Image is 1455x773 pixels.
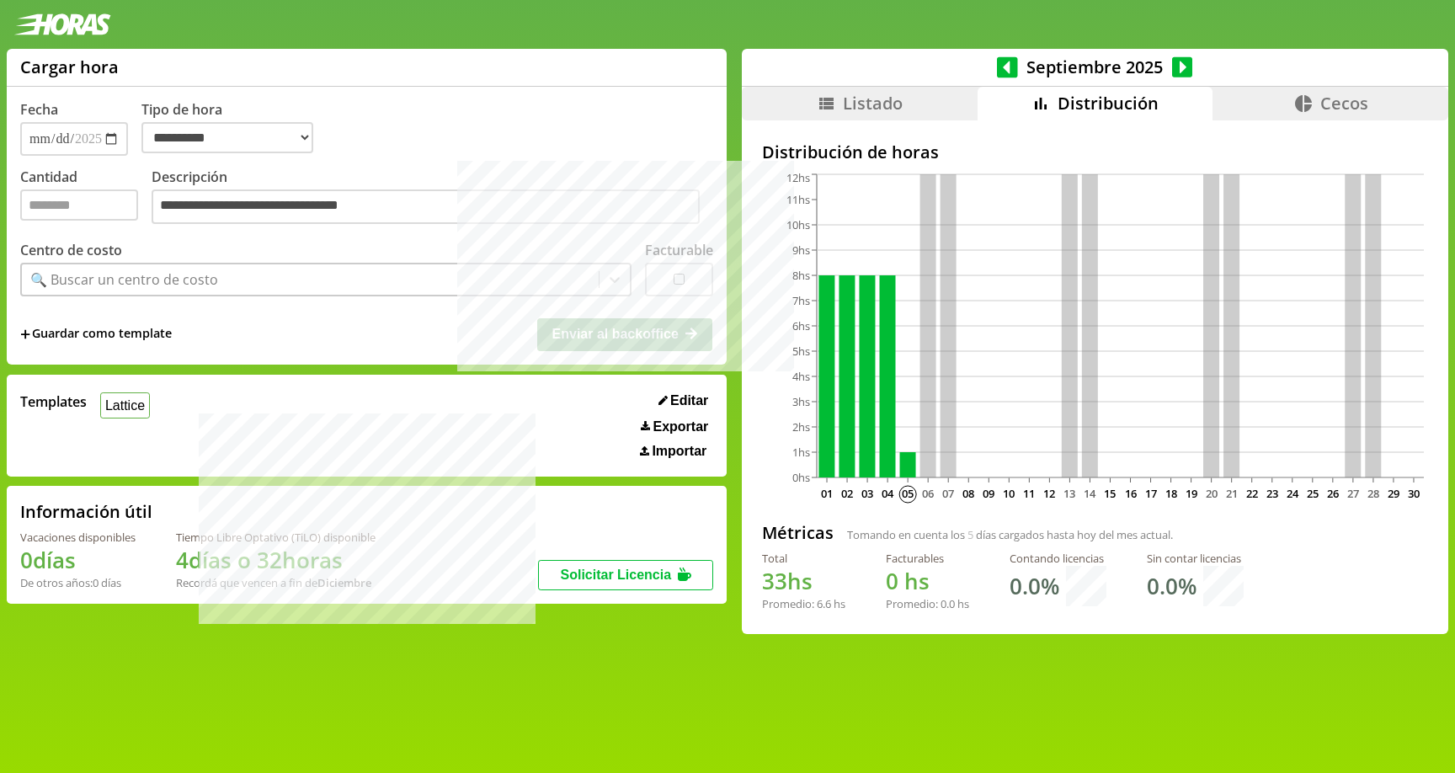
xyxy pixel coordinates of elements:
[1246,486,1258,501] text: 22
[20,325,172,344] span: +Guardar como template
[762,566,787,596] span: 33
[817,596,831,611] span: 6.6
[983,486,994,501] text: 09
[176,575,376,590] div: Recordá que vencen a fin de
[317,575,371,590] b: Diciembre
[841,486,853,501] text: 02
[20,325,30,344] span: +
[847,527,1173,542] span: Tomando en cuenta los días cargados hasta hoy del mes actual.
[762,521,834,544] h2: Métricas
[176,545,376,575] h1: 4 días o 32 horas
[653,419,709,434] span: Exportar
[141,100,327,156] label: Tipo de hora
[1003,486,1015,501] text: 10
[20,100,58,119] label: Fecha
[1347,486,1359,501] text: 27
[886,551,969,566] div: Facturables
[1147,571,1197,601] h1: 0.0 %
[762,596,845,611] div: Promedio: hs
[1058,92,1159,115] span: Distribución
[792,318,810,333] tspan: 6hs
[886,596,969,611] div: Promedio: hs
[786,192,810,207] tspan: 11hs
[792,293,810,308] tspan: 7hs
[1388,486,1399,501] text: 29
[645,241,713,259] label: Facturable
[1320,92,1368,115] span: Cecos
[100,392,150,418] button: Lattice
[1327,486,1339,501] text: 26
[762,141,1428,163] h2: Distribución de horas
[1266,486,1278,501] text: 23
[1226,486,1238,501] text: 21
[1206,486,1218,501] text: 20
[20,500,152,523] h2: Información útil
[1063,486,1075,501] text: 13
[20,575,136,590] div: De otros años: 0 días
[20,241,122,259] label: Centro de costo
[30,270,218,289] div: 🔍 Buscar un centro de costo
[1043,486,1055,501] text: 12
[13,13,111,35] img: logotipo
[538,560,713,590] button: Solicitar Licencia
[792,344,810,359] tspan: 5hs
[20,545,136,575] h1: 0 días
[1018,56,1172,78] span: Septiembre 2025
[762,566,845,596] h1: hs
[882,486,894,501] text: 04
[1367,486,1379,501] text: 28
[792,268,810,283] tspan: 8hs
[792,243,810,258] tspan: 9hs
[886,566,898,596] span: 0
[1010,551,1106,566] div: Contando licencias
[636,418,713,435] button: Exportar
[1408,486,1420,501] text: 30
[786,217,810,232] tspan: 10hs
[176,530,376,545] div: Tiempo Libre Optativo (TiLO) disponible
[20,56,119,78] h1: Cargar hora
[652,444,706,459] span: Importar
[1186,486,1197,501] text: 19
[20,189,138,221] input: Cantidad
[1124,486,1136,501] text: 16
[1165,486,1176,501] text: 18
[861,486,873,501] text: 03
[792,394,810,409] tspan: 3hs
[1287,486,1299,501] text: 24
[1147,551,1244,566] div: Sin contar licencias
[941,596,955,611] span: 0.0
[20,530,136,545] div: Vacaciones disponibles
[152,189,700,225] textarea: Descripción
[821,486,833,501] text: 01
[792,419,810,434] tspan: 2hs
[1104,486,1116,501] text: 15
[922,486,934,501] text: 06
[762,551,845,566] div: Total
[886,566,969,596] h1: hs
[152,168,713,229] label: Descripción
[20,168,152,229] label: Cantidad
[843,92,903,115] span: Listado
[786,170,810,185] tspan: 12hs
[962,486,974,501] text: 08
[560,568,671,582] span: Solicitar Licencia
[942,486,954,501] text: 07
[653,392,714,409] button: Editar
[20,392,87,411] span: Templates
[1084,486,1096,501] text: 14
[1010,571,1059,601] h1: 0.0 %
[1144,486,1156,501] text: 17
[792,470,810,485] tspan: 0hs
[1307,486,1319,501] text: 25
[1023,486,1035,501] text: 11
[967,527,973,542] span: 5
[670,393,708,408] span: Editar
[792,369,810,384] tspan: 4hs
[792,445,810,460] tspan: 1hs
[141,122,313,153] select: Tipo de hora
[902,486,914,501] text: 05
